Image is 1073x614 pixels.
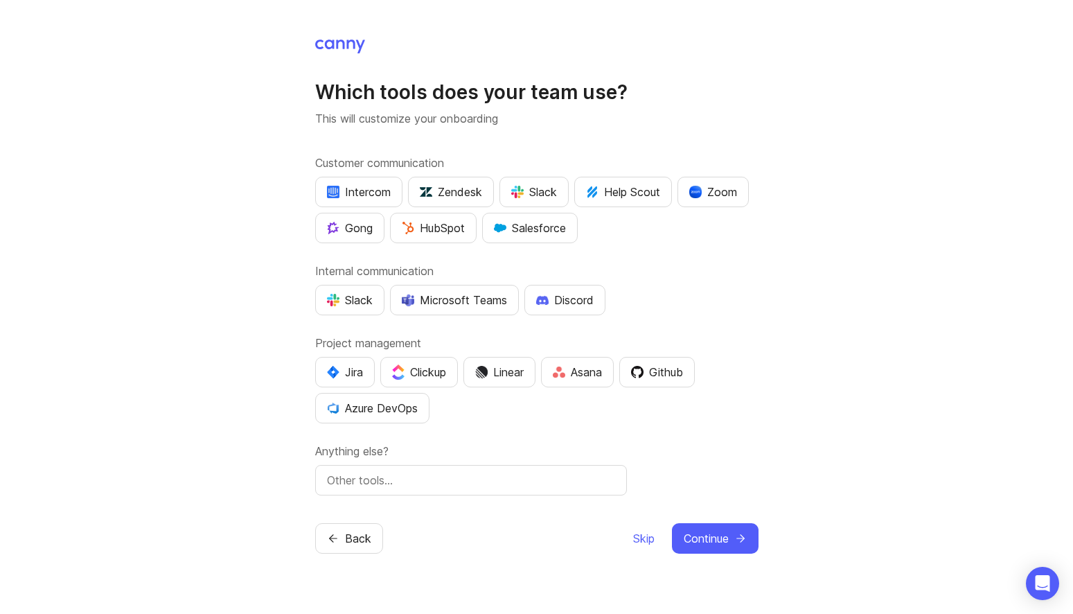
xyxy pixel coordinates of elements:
div: Asana [553,364,602,380]
div: Zoom [689,184,737,200]
div: Azure DevOps [327,400,418,416]
img: +iLplPsjzba05dttzK064pds+5E5wZnCVbuGoLvBrYdmEPrXTzGo7zG60bLEREEjvOjaG9Saez5xsOEAbxBwOP6dkea84XY9O... [536,295,549,305]
button: Discord [524,285,605,315]
img: Dm50RERGQWO2Ei1WzHVviWZlaLVriU9uRN6E+tIr91ebaDbMKKPDpFbssSuEG21dcGXkrKsuOVPwCeFJSFAIOxgiKgL2sFHRe... [475,366,488,378]
div: Jira [327,364,363,380]
img: qKnp5cUisfhcFQGr1t296B61Fm0WkUVwBZaiVE4uNRmEGBFetJMz8xGrgPHqF1mLDIG816Xx6Jz26AFmkmT0yuOpRCAR7zRpG... [327,222,339,234]
span: Back [345,530,371,547]
button: Continue [672,523,759,554]
img: Canny Home [315,40,365,53]
div: Github [631,364,683,380]
img: YKcwp4sHBXAAAAAElFTkSuQmCC [327,402,339,414]
button: Linear [463,357,535,387]
button: Slack [315,285,384,315]
button: Clickup [380,357,458,387]
img: 0D3hMmx1Qy4j6AAAAAElFTkSuQmCC [631,366,644,378]
div: Salesforce [494,220,566,236]
div: Discord [536,292,594,308]
button: Microsoft Teams [390,285,519,315]
button: Slack [499,177,569,207]
button: Back [315,523,383,554]
button: Help Scout [574,177,672,207]
button: Asana [541,357,614,387]
div: Microsoft Teams [402,292,507,308]
span: Skip [633,530,655,547]
div: Slack [327,292,373,308]
button: Gong [315,213,384,243]
img: eRR1duPH6fQxdnSV9IruPjCimau6md0HxlPR81SIPROHX1VjYjAN9a41AAAAAElFTkSuQmCC [327,186,339,198]
div: HubSpot [402,220,465,236]
img: svg+xml;base64,PHN2ZyB4bWxucz0iaHR0cDovL3d3dy53My5vcmcvMjAwMC9zdmciIHZpZXdCb3g9IjAgMCA0MC4zNDMgND... [327,366,339,378]
div: Slack [511,184,557,200]
img: xLHbn3khTPgAAAABJRU5ErkJggg== [689,186,702,198]
input: Other tools… [327,472,615,489]
button: Zoom [677,177,749,207]
button: Azure DevOps [315,393,429,423]
img: WIAAAAASUVORK5CYII= [327,294,339,306]
div: Intercom [327,184,391,200]
img: G+3M5qq2es1si5SaumCnMN47tP1CvAZneIVX5dcx+oz+ZLhv4kfP9DwAAAABJRU5ErkJggg== [402,222,414,234]
label: Customer communication [315,155,759,171]
img: kV1LT1TqjqNHPtRK7+FoaplE1qRq1yqhg056Z8K5Oc6xxgIuf0oNQ9LelJqbcyPisAf0C9LDpX5UIuAAAAAElFTkSuQmCC [586,186,598,198]
img: j83v6vj1tgY2AAAAABJRU5ErkJggg== [392,365,405,379]
button: Salesforce [482,213,578,243]
div: Open Intercom Messenger [1026,567,1059,600]
div: Clickup [392,364,446,380]
h1: Which tools does your team use? [315,80,759,105]
label: Anything else? [315,443,759,459]
p: This will customize your onboarding [315,110,759,127]
button: Zendesk [408,177,494,207]
button: Github [619,357,695,387]
label: Internal communication [315,263,759,279]
button: Skip [632,523,655,554]
span: Continue [684,530,729,547]
button: Jira [315,357,375,387]
div: Zendesk [420,184,482,200]
div: Linear [475,364,524,380]
img: UniZRqrCPz6BHUWevMzgDJ1FW4xaGg2egd7Chm8uY0Al1hkDyjqDa8Lkk0kDEdqKkBok+T4wfoD0P0o6UMciQ8AAAAASUVORK... [420,186,432,198]
img: Rf5nOJ4Qh9Y9HAAAAAElFTkSuQmCC [553,367,565,378]
div: Gong [327,220,373,236]
button: Intercom [315,177,402,207]
div: Help Scout [586,184,660,200]
img: WIAAAAASUVORK5CYII= [511,186,524,198]
button: HubSpot [390,213,477,243]
label: Project management [315,335,759,351]
img: D0GypeOpROL5AAAAAElFTkSuQmCC [402,294,414,306]
img: GKxMRLiRsgdWqxrdBeWfGK5kaZ2alx1WifDSa2kSTsK6wyJURKhUuPoQRYzjholVGzT2A2owx2gHwZoyZHHCYJ8YNOAZj3DSg... [494,222,506,234]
